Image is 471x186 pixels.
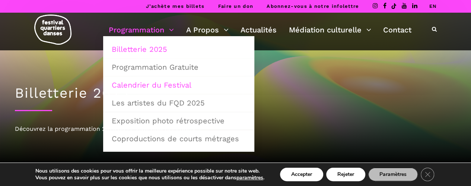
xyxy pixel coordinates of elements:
[107,76,250,94] a: Calendrier du Festival
[107,112,250,129] a: Exposition photo rétrospective
[218,3,253,9] a: Faire un don
[383,23,411,36] a: Contact
[107,94,250,111] a: Les artistes du FQD 2025
[146,3,204,9] a: J’achète mes billets
[326,168,365,181] button: Rejeter
[34,15,71,45] img: logo-fqd-med
[107,59,250,76] a: Programmation Gratuite
[35,168,264,174] p: Nous utilisons des cookies pour vous offrir la meilleure expérience possible sur notre site web.
[107,130,250,147] a: Coproductions de courts métrages
[280,168,323,181] button: Accepter
[429,3,437,9] a: EN
[107,41,250,58] a: Billetterie 2025
[109,23,174,36] a: Programmation
[186,23,229,36] a: A Propos
[15,85,456,101] h1: Billetterie 2025
[289,23,371,36] a: Médiation culturelle
[15,124,456,134] div: Découvrez la programmation 2025 du Festival Quartiers Danses !
[241,23,277,36] a: Actualités
[35,174,264,181] p: Vous pouvez en savoir plus sur les cookies que nous utilisons ou les désactiver dans .
[267,3,359,9] a: Abonnez-vous à notre infolettre
[421,168,434,181] button: Close GDPR Cookie Banner
[368,168,418,181] button: Paramètres
[236,174,263,181] button: paramètres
